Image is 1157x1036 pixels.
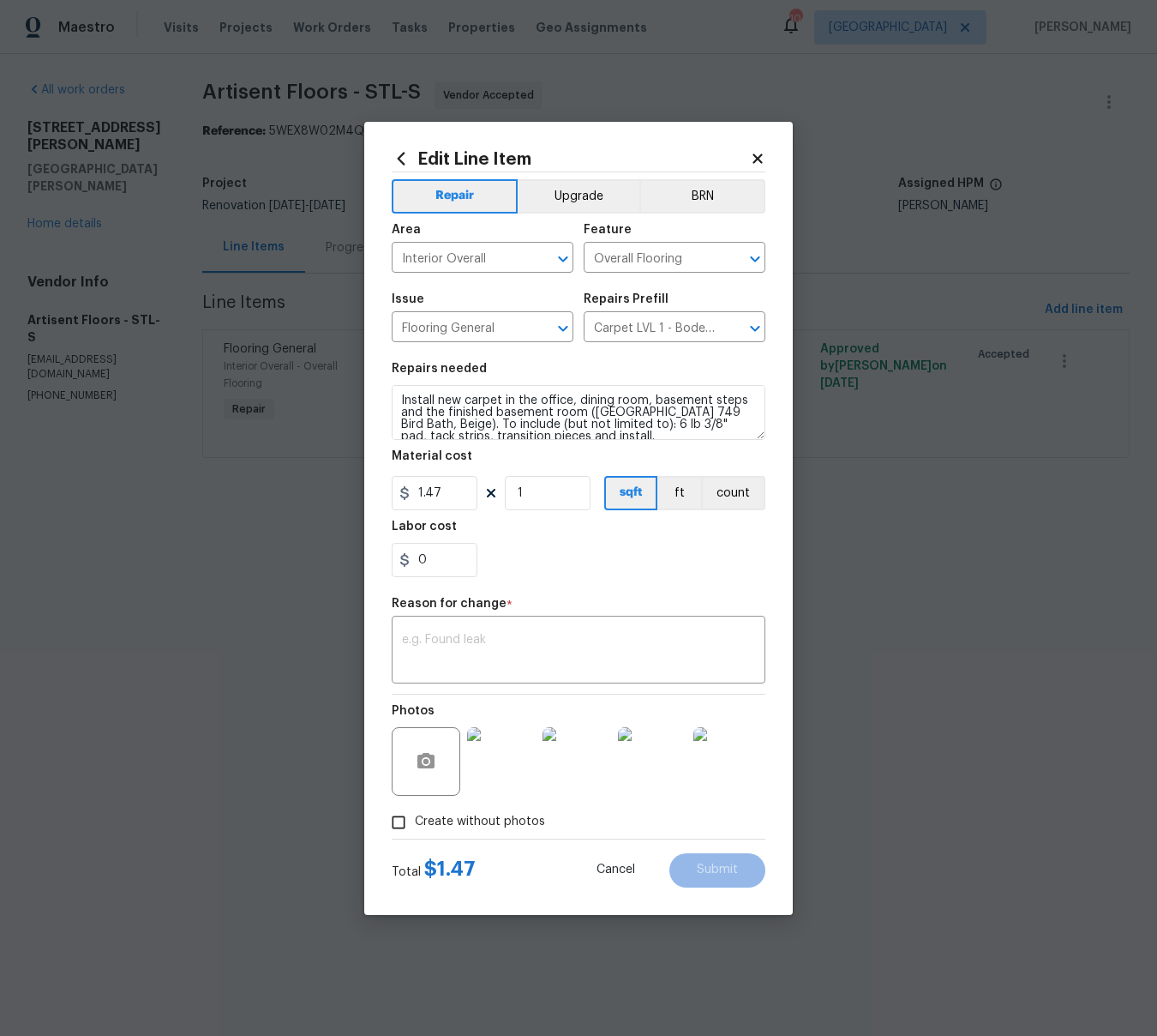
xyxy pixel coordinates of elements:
h5: Issue [392,293,424,305]
h5: Repairs needed [392,363,487,375]
h5: Feature [584,224,632,236]
h5: Labor cost [392,521,457,533]
textarea: Install new carpet in the office, dining room, basement steps and the finished basement room ([GE... [392,385,765,440]
button: Upgrade [518,179,640,214]
h5: Material cost [392,450,472,462]
button: count [701,476,765,510]
h5: Area [392,224,421,236]
div: Total [392,860,476,881]
button: Submit [669,853,765,888]
span: Cancel [596,864,635,876]
button: Open [743,247,767,271]
button: Open [743,316,767,340]
span: $ 1.47 [424,858,476,879]
h5: Repairs Prefill [584,293,668,305]
button: Open [551,316,575,340]
h5: Reason for change [392,598,507,610]
button: ft [657,476,701,510]
button: Repair [392,179,518,214]
button: Cancel [569,853,662,888]
h5: Photos [392,705,435,717]
button: sqft [604,476,657,510]
span: Submit [697,864,738,876]
span: Create without photos [415,813,545,831]
h2: Edit Line Item [392,149,750,168]
button: Open [551,247,575,271]
button: BRN [639,179,765,214]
